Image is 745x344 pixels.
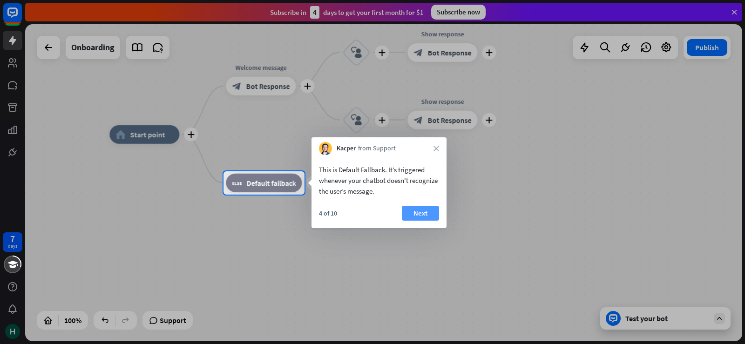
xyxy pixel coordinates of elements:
span: Kacper [337,144,356,153]
div: This is Default Fallback. It’s triggered whenever your chatbot doesn't recognize the user’s message. [319,164,439,196]
span: from Support [358,144,396,153]
div: 4 of 10 [319,209,337,217]
span: Default fallback [246,178,296,188]
button: Next [402,206,439,221]
i: close [433,146,439,151]
i: block_fallback [232,178,242,188]
button: Open LiveChat chat widget [7,4,35,32]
